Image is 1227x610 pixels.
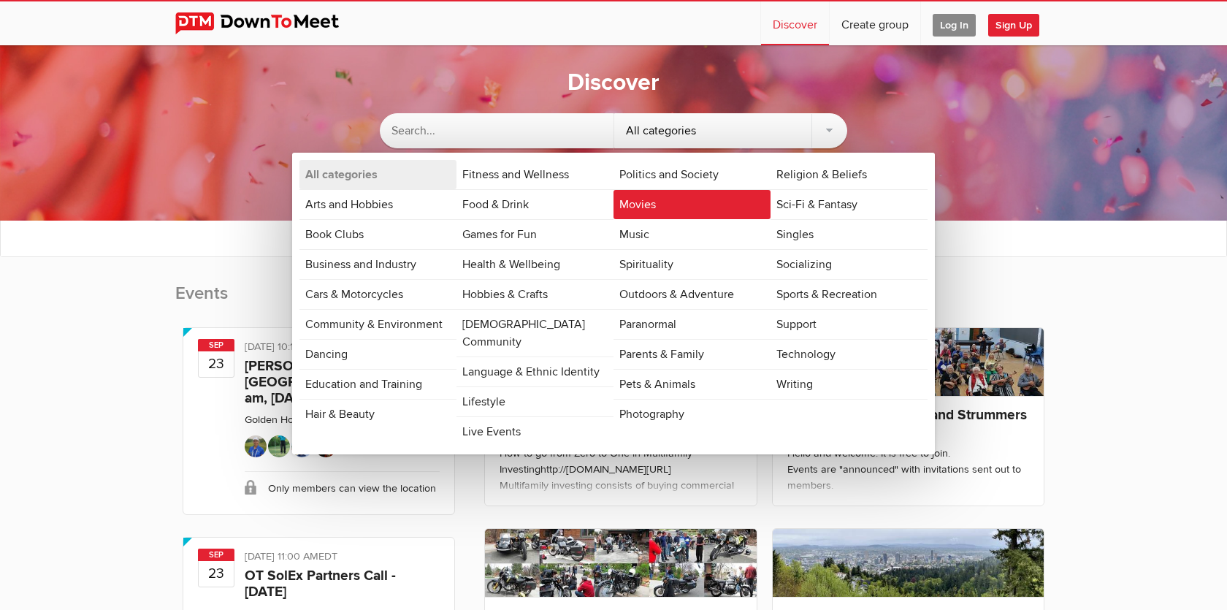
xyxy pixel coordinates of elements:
input: Search... [380,113,613,148]
a: Writing [771,370,928,399]
h2: Events [175,282,462,320]
a: Language & Ethnic Identity [456,357,613,386]
a: Movies [613,190,771,219]
a: Socializing [771,250,928,279]
a: Live Events [456,417,613,446]
a: Sci-Fi & Fantasy [771,190,928,219]
a: Photography [613,400,771,429]
a: Log In [921,1,987,45]
img: Beth the golf gal [245,435,267,457]
span: Sep [198,549,234,561]
a: Cars & Motorcycles [299,280,456,309]
div: All categories [614,113,848,148]
div: Only members can view the location [245,471,440,504]
a: Games for Fun [456,220,613,249]
a: Singles [771,220,928,249]
a: Hobbies & Crafts [456,280,613,309]
a: Dancing [299,340,456,369]
a: Sports & Recreation [771,280,928,309]
a: Hair & Beauty [299,400,456,429]
a: [PERSON_NAME][GEOGRAPHIC_DATA], 10:21 am, [DATE] [245,357,425,407]
h1: Discover [567,68,660,99]
a: Music [613,220,771,249]
a: All categories [299,160,456,189]
a: OT SolEx Partners Call - [DATE] [245,567,396,601]
b: 23 [199,560,234,587]
a: Discover [761,1,829,45]
div: [DATE] 10:15 AM [245,339,440,358]
div: [DATE] 11:00 AM [245,549,440,568]
a: Paranormal [613,310,771,339]
a: Education and Training [299,370,456,399]
a: Create group [830,1,920,45]
a: Food & Drink [456,190,613,219]
a: Spirituality [613,250,771,279]
a: Parents & Family [613,340,771,369]
a: Business and Industry [299,250,456,279]
span: Sign Up [988,14,1039,37]
a: Golden Horseshoe Golf [245,413,352,426]
a: Community & Environment [299,310,456,339]
span: Sep [198,339,234,351]
a: Religion & Beliefs [771,160,928,189]
span: America/Toronto [318,550,337,563]
img: DownToMeet [175,12,362,34]
a: Lifestyle [456,387,613,416]
img: Casemaker [268,435,290,457]
a: Book Clubs [299,220,456,249]
a: Support [771,310,928,339]
a: Fitness and Wellness [456,160,613,189]
a: Technology [771,340,928,369]
img: Mike N [291,435,313,457]
a: Health & Wellbeing [456,250,613,279]
a: Arts and Hobbies [299,190,456,219]
a: Outdoors & Adventure [613,280,771,309]
a: Pets & Animals [613,370,771,399]
a: Sign Up [988,1,1051,45]
b: 23 [199,351,234,377]
a: Politics and Society [613,160,771,189]
span: Log In [933,14,976,37]
a: [DEMOGRAPHIC_DATA] Community [456,310,613,357]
